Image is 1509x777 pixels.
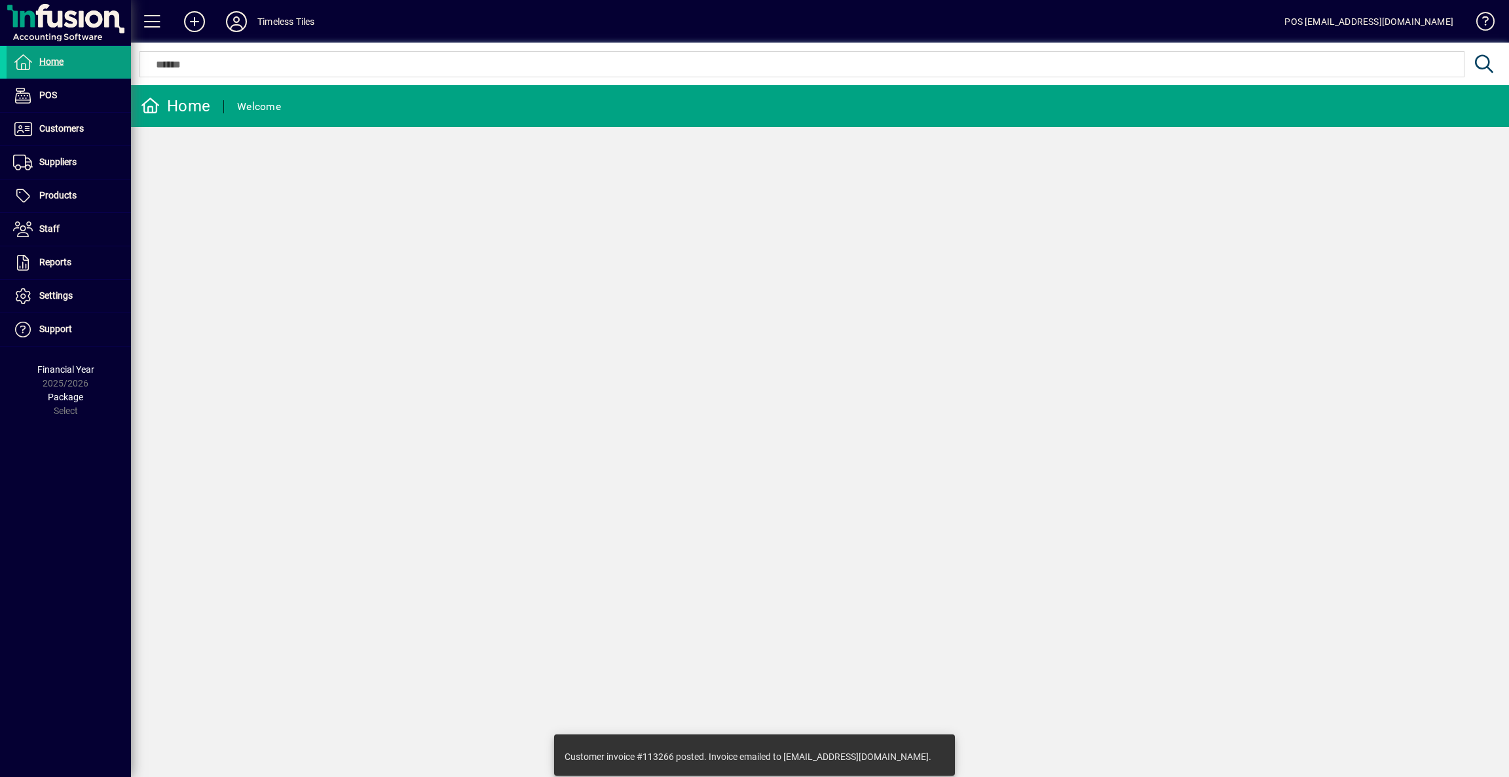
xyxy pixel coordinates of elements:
span: POS [39,90,57,100]
div: Welcome [237,96,281,117]
div: Home [141,96,210,117]
a: Knowledge Base [1466,3,1493,45]
a: POS [7,79,131,112]
span: Financial Year [37,364,94,375]
a: Suppliers [7,146,131,179]
a: Support [7,313,131,346]
span: Customers [39,123,84,134]
span: Products [39,190,77,200]
div: Customer invoice #113266 posted. Invoice emailed to [EMAIL_ADDRESS][DOMAIN_NAME]. [565,750,931,763]
a: Settings [7,280,131,313]
button: Profile [215,10,257,33]
a: Customers [7,113,131,145]
span: Support [39,324,72,334]
span: Staff [39,223,60,234]
button: Add [174,10,215,33]
span: Settings [39,290,73,301]
span: Package [48,392,83,402]
a: Staff [7,213,131,246]
a: Products [7,180,131,212]
div: Timeless Tiles [257,11,314,32]
span: Suppliers [39,157,77,167]
span: Reports [39,257,71,267]
a: Reports [7,246,131,279]
div: POS [EMAIL_ADDRESS][DOMAIN_NAME] [1284,11,1453,32]
span: Home [39,56,64,67]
